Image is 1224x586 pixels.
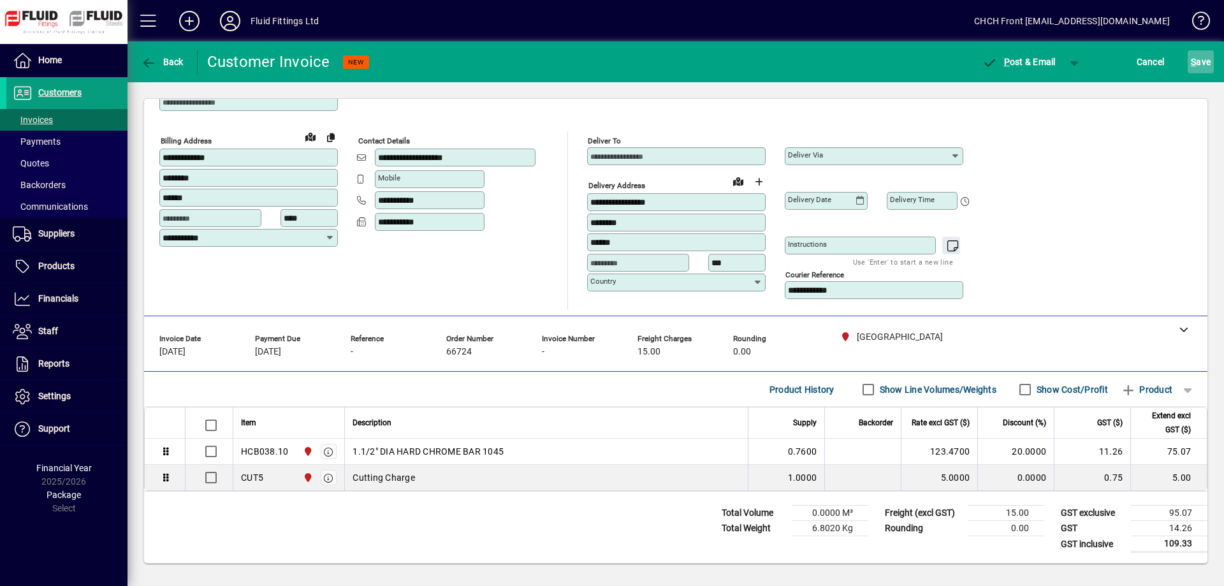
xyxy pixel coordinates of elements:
button: Add [169,10,210,33]
span: Products [38,261,75,271]
span: 66724 [446,347,472,357]
a: Financials [6,283,127,315]
button: Product History [764,378,840,401]
span: GST ($) [1097,416,1123,430]
td: 11.26 [1054,439,1130,465]
span: 15.00 [637,347,660,357]
span: Invoices [13,115,53,125]
label: Show Cost/Profit [1034,383,1108,396]
span: Financial Year [36,463,92,473]
td: Rounding [878,521,968,536]
span: Payments [13,136,61,147]
td: 15.00 [968,506,1044,521]
a: Support [6,413,127,445]
button: Back [138,50,187,73]
mat-label: Delivery date [788,195,831,204]
mat-label: Deliver via [788,150,823,159]
button: Choose address [748,172,769,192]
span: Customers [38,87,82,98]
div: Fluid Fittings Ltd [251,11,319,31]
span: CHRISTCHURCH [300,444,314,458]
span: Back [141,57,184,67]
td: Freight (excl GST) [878,506,968,521]
span: Product History [769,379,834,400]
span: Staff [38,326,58,336]
span: [DATE] [255,347,281,357]
mat-label: Deliver To [588,136,621,145]
td: 14.26 [1131,521,1207,536]
button: Save [1188,50,1214,73]
td: 0.00 [968,521,1044,536]
span: Product [1121,379,1172,400]
span: Quotes [13,158,49,168]
mat-label: Country [590,277,616,286]
button: Copy to Delivery address [321,127,341,147]
a: Suppliers [6,218,127,250]
span: - [542,347,544,357]
span: Extend excl GST ($) [1139,409,1191,437]
td: 6.8020 Kg [792,521,868,536]
span: Suppliers [38,228,75,238]
a: Reports [6,348,127,380]
td: GST exclusive [1054,506,1131,521]
app-page-header-button: Back [127,50,198,73]
a: Payments [6,131,127,152]
td: 109.33 [1131,536,1207,552]
mat-label: Delivery time [890,195,935,204]
div: 5.0000 [909,471,970,484]
span: 1.1/2" DIA HARD CHROME BAR 1045 [353,445,504,458]
span: Communications [13,201,88,212]
span: Supply [793,416,817,430]
td: 0.0000 [977,465,1054,490]
mat-hint: Use 'Enter' to start a new line [853,254,953,269]
span: 0.00 [733,347,751,357]
div: CHCH Front [EMAIL_ADDRESS][DOMAIN_NAME] [974,11,1170,31]
a: Staff [6,316,127,348]
span: Rate excl GST ($) [912,416,970,430]
div: Customer Invoice [207,52,330,72]
td: 75.07 [1130,439,1207,465]
div: 123.4700 [909,445,970,458]
button: Cancel [1133,50,1168,73]
span: Backorders [13,180,66,190]
a: View on map [728,171,748,191]
mat-label: Courier Reference [785,270,844,279]
span: 0.7600 [788,445,817,458]
a: View on map [300,126,321,147]
div: HCB038.10 [241,445,288,458]
span: 1.0000 [788,471,817,484]
a: Invoices [6,109,127,131]
span: ave [1191,52,1211,72]
span: Item [241,416,256,430]
span: - [351,347,353,357]
span: Settings [38,391,71,401]
span: Backorder [859,416,893,430]
span: Home [38,55,62,65]
a: Quotes [6,152,127,174]
span: S [1191,57,1196,67]
td: GST inclusive [1054,536,1131,552]
mat-label: Instructions [788,240,827,249]
button: Post & Email [975,50,1062,73]
a: Backorders [6,174,127,196]
td: 95.07 [1131,506,1207,521]
span: ost & Email [982,57,1056,67]
span: NEW [348,58,364,66]
span: Financials [38,293,78,304]
button: Product [1114,378,1179,401]
td: 0.75 [1054,465,1130,490]
span: Cancel [1137,52,1165,72]
span: P [1004,57,1010,67]
span: [DATE] [159,347,186,357]
a: Communications [6,196,127,217]
a: Knowledge Base [1183,3,1208,44]
td: GST [1054,521,1131,536]
span: Package [47,490,81,500]
a: Products [6,251,127,282]
div: CUT5 [241,471,263,484]
span: Cutting Charge [353,471,415,484]
td: 5.00 [1130,465,1207,490]
span: CHRISTCHURCH [300,471,314,485]
span: Support [38,423,70,434]
span: Description [353,416,391,430]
